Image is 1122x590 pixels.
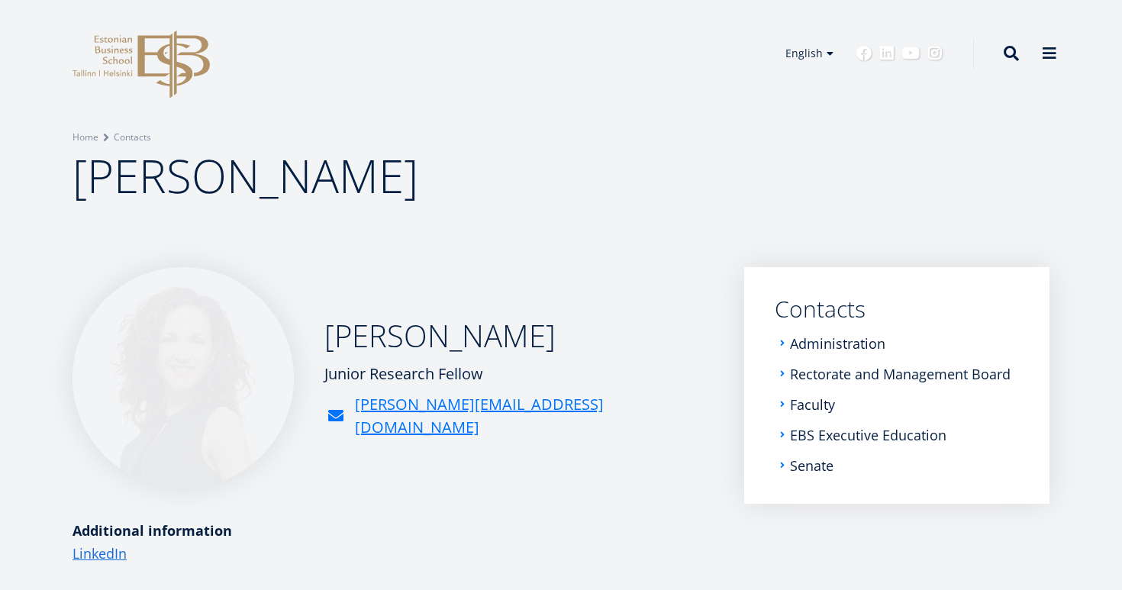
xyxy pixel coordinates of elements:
a: Faculty [790,397,835,412]
a: Facebook [856,46,872,61]
h2: [PERSON_NAME] [324,317,714,355]
a: Administration [790,336,885,351]
a: Contacts [775,298,1019,321]
a: Home [73,130,98,145]
a: Linkedin [879,46,895,61]
a: Youtube [902,46,920,61]
a: Senate [790,458,833,473]
div: Additional information [73,519,714,542]
a: [PERSON_NAME][EMAIL_ADDRESS][DOMAIN_NAME] [355,393,714,439]
img: Nilay Rammul [73,267,294,488]
a: Instagram [927,46,943,61]
span: [PERSON_NAME] [73,144,418,207]
div: Junior Research Fellow [324,363,714,385]
a: LinkedIn [73,542,127,565]
a: Contacts [114,130,151,145]
a: EBS Executive Education [790,427,946,443]
a: Rectorate and Management Board [790,366,1011,382]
